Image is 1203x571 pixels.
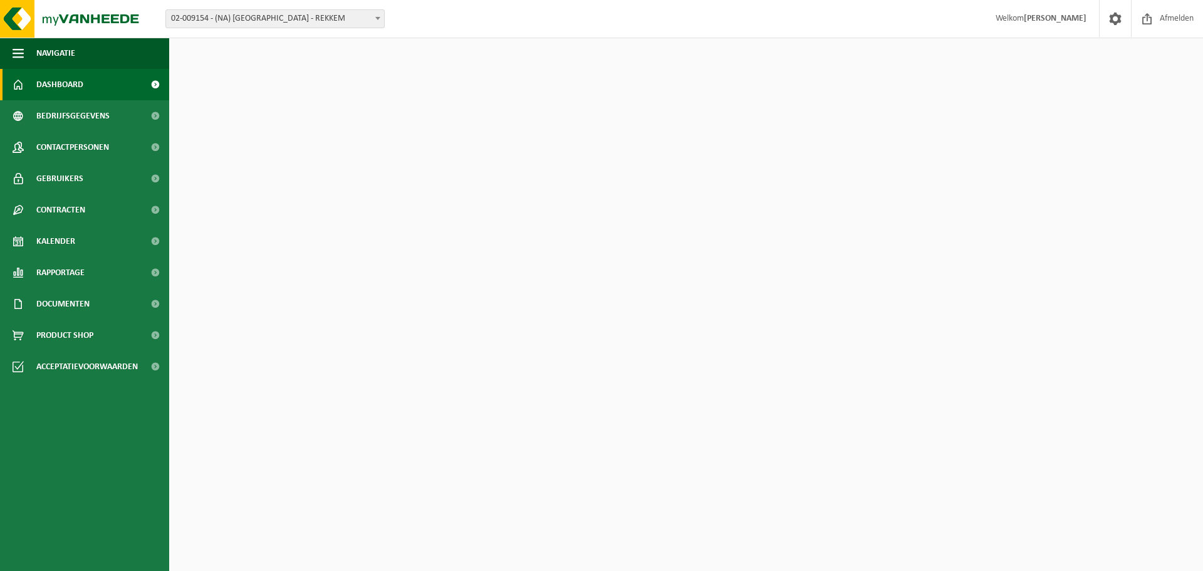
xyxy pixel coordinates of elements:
[36,163,83,194] span: Gebruikers
[166,10,384,28] span: 02-009154 - (NA) DSV ROAD NV - REKKEM
[36,132,109,163] span: Contactpersonen
[36,351,138,382] span: Acceptatievoorwaarden
[36,257,85,288] span: Rapportage
[1024,14,1086,23] strong: [PERSON_NAME]
[36,288,90,320] span: Documenten
[36,226,75,257] span: Kalender
[165,9,385,28] span: 02-009154 - (NA) DSV ROAD NV - REKKEM
[36,100,110,132] span: Bedrijfsgegevens
[36,194,85,226] span: Contracten
[36,38,75,69] span: Navigatie
[36,320,93,351] span: Product Shop
[36,69,83,100] span: Dashboard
